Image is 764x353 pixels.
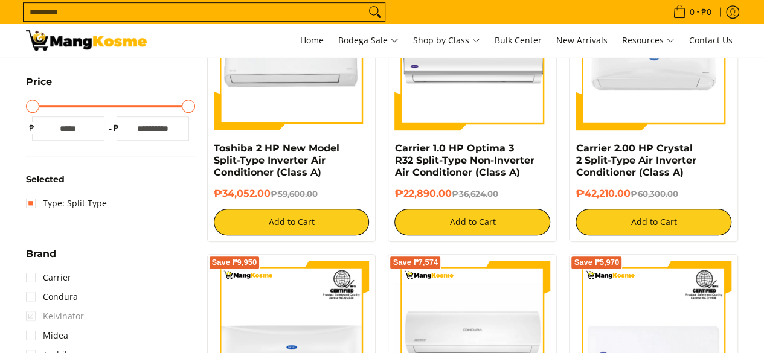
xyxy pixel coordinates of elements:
[212,259,257,266] span: Save ₱9,950
[407,24,486,57] a: Shop by Class
[413,33,480,48] span: Shop by Class
[574,259,619,266] span: Save ₱5,970
[26,30,147,51] img: Bodega Sale Aircon l Mang Kosme: Home Appliances Warehouse Sale Split Type
[688,8,696,16] span: 0
[26,77,52,96] summary: Open
[26,287,78,307] a: Condura
[26,307,84,326] span: Kelvinator
[214,209,370,235] button: Add to Cart
[393,259,438,266] span: Save ₱7,574
[683,24,739,57] a: Contact Us
[294,24,330,57] a: Home
[669,5,715,19] span: •
[332,24,405,57] a: Bodega Sale
[556,34,608,46] span: New Arrivals
[26,268,71,287] a: Carrier
[550,24,614,57] a: New Arrivals
[576,142,696,178] a: Carrier 2.00 HP Crystal 2 Split-Type Air Inverter Conditioner (Class A)
[622,33,675,48] span: Resources
[630,189,678,199] del: ₱60,300.00
[495,34,542,46] span: Bulk Center
[26,326,68,345] a: Midea
[338,33,399,48] span: Bodega Sale
[576,188,731,200] h6: ₱42,210.00
[489,24,548,57] a: Bulk Center
[214,188,370,200] h6: ₱34,052.00
[699,8,713,16] span: ₱0
[689,34,733,46] span: Contact Us
[300,34,324,46] span: Home
[394,142,534,178] a: Carrier 1.0 HP Optima 3 R32 Split-Type Non-Inverter Air Conditioner (Class A)
[26,174,195,185] h6: Selected
[365,3,385,21] button: Search
[111,122,123,134] span: ₱
[26,77,52,87] span: Price
[616,24,681,57] a: Resources
[26,194,107,213] a: Type: Split Type
[159,24,739,57] nav: Main Menu
[26,249,56,259] span: Brand
[576,209,731,235] button: Add to Cart
[394,209,550,235] button: Add to Cart
[271,189,318,199] del: ₱59,600.00
[394,188,550,200] h6: ₱22,890.00
[451,189,498,199] del: ₱36,624.00
[26,122,38,134] span: ₱
[26,249,56,268] summary: Open
[214,142,339,178] a: Toshiba 2 HP New Model Split-Type Inverter Air Conditioner (Class A)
